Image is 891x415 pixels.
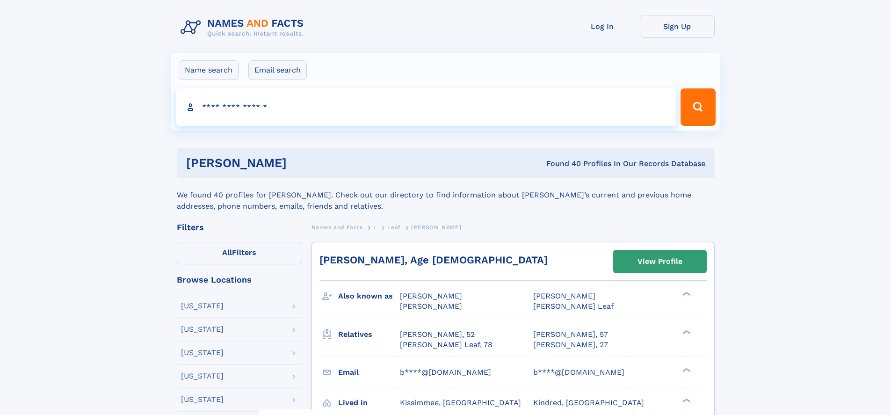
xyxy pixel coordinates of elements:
div: [US_STATE] [181,372,224,380]
a: [PERSON_NAME], 52 [400,329,475,340]
label: Email search [248,60,307,80]
a: [PERSON_NAME] Leaf, 78 [400,340,493,350]
a: L [373,221,377,233]
h3: Also known as [338,288,400,304]
span: L [373,224,377,231]
label: Name search [179,60,239,80]
div: [US_STATE] [181,396,224,403]
a: [PERSON_NAME], 27 [533,340,608,350]
h3: Lived in [338,395,400,411]
span: All [222,248,232,257]
button: Search Button [681,88,715,126]
h1: [PERSON_NAME] [186,157,417,169]
div: [US_STATE] [181,349,224,357]
span: [PERSON_NAME] [400,302,462,311]
div: ❯ [680,397,691,403]
div: [US_STATE] [181,326,224,333]
a: [PERSON_NAME], 57 [533,329,608,340]
a: Log In [565,15,640,38]
a: [PERSON_NAME], Age [DEMOGRAPHIC_DATA] [319,254,548,266]
div: Found 40 Profiles In Our Records Database [416,159,705,169]
div: [US_STATE] [181,302,224,310]
input: search input [176,88,677,126]
img: Logo Names and Facts [177,15,311,40]
div: ❯ [680,329,691,335]
span: [PERSON_NAME] [411,224,461,231]
span: [PERSON_NAME] [533,291,595,300]
span: Kissimmee, [GEOGRAPHIC_DATA] [400,398,521,407]
span: Leaf [387,224,400,231]
label: Filters [177,242,302,264]
div: View Profile [637,251,682,272]
div: We found 40 profiles for [PERSON_NAME]. Check out our directory to find information about [PERSON... [177,178,715,212]
span: [PERSON_NAME] Leaf [533,302,614,311]
a: Leaf [387,221,400,233]
a: Names and Facts [311,221,363,233]
span: [PERSON_NAME] [400,291,462,300]
h3: Relatives [338,327,400,342]
div: ❯ [680,367,691,373]
h3: Email [338,364,400,380]
span: Kindred, [GEOGRAPHIC_DATA] [533,398,644,407]
div: ❯ [680,291,691,297]
a: View Profile [614,250,706,273]
a: Sign Up [640,15,715,38]
div: Browse Locations [177,276,302,284]
div: Filters [177,223,302,232]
